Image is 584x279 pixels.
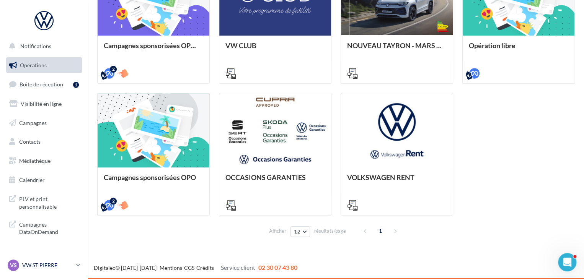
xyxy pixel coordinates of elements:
span: résultats/page [314,227,346,235]
span: Contacts [19,138,41,145]
span: Opérations [20,62,47,68]
div: Campagnes sponsorisées OPO [104,174,203,189]
a: Opérations [5,57,83,73]
span: 12 [294,229,300,235]
span: Campagnes DataOnDemand [19,219,79,236]
a: Digitaleo [94,264,116,271]
div: VOLKSWAGEN RENT [347,174,447,189]
a: Calendrier [5,172,83,188]
span: Afficher [269,227,286,235]
span: Visibilité en ligne [21,101,62,107]
a: PLV et print personnalisable [5,191,83,213]
span: 02 30 07 43 80 [258,264,297,271]
div: Opération libre [469,42,568,57]
a: Visibilité en ligne [5,96,83,112]
a: Médiathèque [5,153,83,169]
a: CGS [184,264,194,271]
span: Boîte de réception [20,81,63,88]
div: VW CLUB [225,42,325,57]
iframe: Intercom live chat [558,253,576,271]
a: Boîte de réception1 [5,76,83,92]
span: Calendrier [19,177,45,183]
span: Médiathèque [19,157,51,164]
a: Mentions [160,264,182,271]
div: 1 [73,82,79,88]
span: Notifications [20,43,51,49]
button: 12 [290,226,310,237]
span: © [DATE]-[DATE] - - - [94,264,297,271]
span: Service client [221,264,255,271]
a: VS VW ST PIERRE [6,258,82,273]
a: Campagnes DataOnDemand [5,216,83,239]
span: VS [10,261,17,269]
span: 1 [374,225,387,237]
button: Notifications [5,38,80,54]
span: PLV et print personnalisable [19,194,79,210]
div: 2 [110,198,117,204]
div: NOUVEAU TAYRON - MARS 2025 [347,42,447,57]
a: Contacts [5,134,83,150]
p: VW ST PIERRE [22,261,73,269]
span: Campagnes [19,119,47,126]
a: Campagnes [5,115,83,131]
a: Crédits [196,264,214,271]
div: Campagnes sponsorisées OPO Septembre [104,42,203,57]
div: OCCASIONS GARANTIES [225,174,325,189]
div: 2 [110,66,117,73]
